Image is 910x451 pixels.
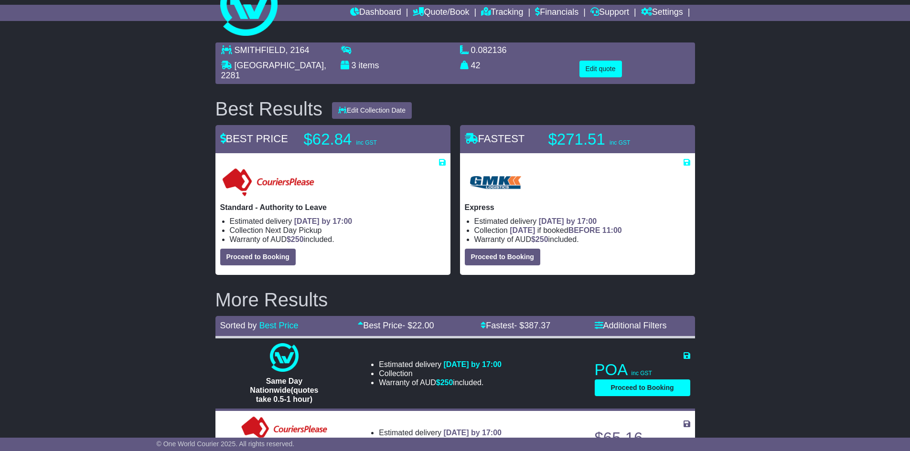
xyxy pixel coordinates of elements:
h2: More Results [215,289,695,310]
a: Dashboard [350,5,401,21]
button: Proceed to Booking [465,249,540,265]
span: $ [531,235,548,243]
span: inc GST [632,370,652,377]
span: , 2281 [221,61,326,81]
p: Express [465,203,690,212]
span: [DATE] by 17:00 [443,360,502,368]
span: 250 [535,235,548,243]
span: if booked [510,226,621,234]
span: Sorted by [220,321,257,330]
p: $65.16 [595,429,690,448]
span: SMITHFIELD [235,45,286,55]
a: Financials [535,5,578,21]
span: [DATE] by 17:00 [294,217,353,225]
span: 387.37 [524,321,550,330]
span: $ [436,378,453,387]
li: Collection [230,226,446,235]
img: One World Courier: Same Day Nationwide(quotes take 0.5-1 hour) [270,343,299,372]
span: [DATE] by 17:00 [443,429,502,437]
button: Edit quote [579,61,622,77]
span: items [359,61,379,70]
li: Warranty of AUD included. [379,378,502,387]
li: Collection [379,369,502,378]
span: FASTEST [465,133,525,145]
p: Standard - Authority to Leave [220,203,446,212]
img: Couriers Please: Standard - Signature Required [239,416,330,444]
a: Tracking [481,5,523,21]
p: $62.84 [304,130,423,149]
p: POA [595,360,690,379]
span: 250 [440,378,453,387]
span: - $ [514,321,550,330]
li: Collection [474,226,690,235]
span: BEFORE [568,226,600,234]
li: Warranty of AUD included. [474,235,690,244]
span: $ [287,235,304,243]
span: 250 [291,235,304,243]
li: Estimated delivery [230,217,446,226]
a: Additional Filters [595,321,667,330]
button: Edit Collection Date [332,102,412,119]
span: 3 [352,61,356,70]
span: [GEOGRAPHIC_DATA] [235,61,324,70]
span: BEST PRICE [220,133,288,145]
span: - $ [402,321,434,330]
a: Support [590,5,629,21]
span: 22.00 [412,321,434,330]
li: Estimated delivery [379,428,502,437]
a: Quote/Book [413,5,469,21]
div: Best Results [211,98,328,119]
span: 0.082136 [471,45,507,55]
a: Best Price [259,321,299,330]
span: © One World Courier 2025. All rights reserved. [157,440,295,448]
li: Estimated delivery [474,217,690,226]
img: GMK Logistics: Express [465,168,526,198]
li: Warranty of AUD included. [230,235,446,244]
span: 42 [471,61,481,70]
span: , 2164 [286,45,310,55]
a: Best Price- $22.00 [358,321,434,330]
li: Estimated delivery [379,360,502,369]
span: [DATE] [510,226,535,234]
button: Proceed to Booking [595,379,690,396]
button: Proceed to Booking [220,249,296,265]
p: $271.51 [548,130,668,149]
span: inc GST [356,139,377,146]
span: Same Day Nationwide(quotes take 0.5-1 hour) [250,377,318,403]
span: [DATE] by 17:00 [539,217,597,225]
a: Fastest- $387.37 [481,321,550,330]
a: Settings [641,5,683,21]
span: inc GST [610,139,630,146]
span: Next Day Pickup [265,226,321,234]
span: 11:00 [602,226,622,234]
img: Couriers Please: Standard - Authority to Leave [220,168,316,198]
